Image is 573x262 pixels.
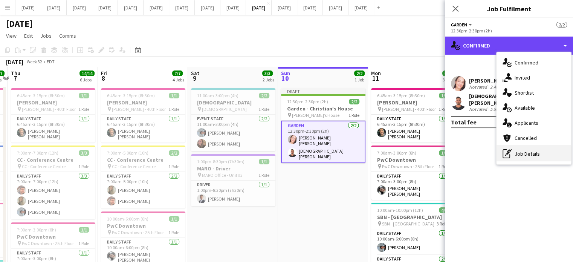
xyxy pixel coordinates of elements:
span: [DEMOGRAPHIC_DATA] [202,106,247,112]
app-job-card: 6:45am-3:15pm (8h30m)1/1[PERSON_NAME] [PERSON_NAME] - 40th Floor1 RoleDaily Staff1/16:45am-3:15pm... [371,88,455,142]
app-job-card: 7:00am-7:00pm (12h)3/3CC - Conference Centre CC - Conference Centre1 RoleDaily Staff3/37:00am-7:0... [11,146,95,219]
span: 6:45am-3:15pm (8h30m) [17,93,65,98]
div: Not rated [469,84,489,90]
div: 2 Jobs [263,77,274,83]
app-card-role: Daily Staff2/27:00am-5:00pm (10h)[PERSON_NAME][PERSON_NAME] [101,172,185,208]
span: 10:00am-6:00pm (8h) [107,216,148,222]
span: 9 [190,74,199,83]
span: 10:00am-10:00pm (12h) [377,207,423,213]
button: [DATE] [92,0,118,15]
h3: PwC Downtown [11,233,95,240]
span: 11:00am-3:00pm (4h) [197,93,238,98]
span: CC - Conference Centre [112,164,156,169]
div: Draft12:30pm-2:30pm (2h)2/2Garden - Christian’s House [PERSON_NAME]’s House1 RoleGarden2/212:30pm... [281,88,365,163]
span: [PERSON_NAME] - 40th Floor [112,106,166,112]
span: View [6,32,17,39]
span: 1:00pm-8:30pm (7h30m) [197,159,244,164]
button: [DATE] [67,0,92,15]
span: SBN - [GEOGRAPHIC_DATA] [382,221,434,227]
div: 3 Jobs [443,77,454,83]
div: Draft [281,88,365,94]
span: 2/2 [349,99,359,104]
button: [DATE] [41,0,67,15]
span: Thu [11,70,20,77]
div: Cancelled [497,130,571,146]
span: 1 Role [348,112,359,118]
app-job-card: 6:45am-3:15pm (8h30m)1/1[PERSON_NAME] [PERSON_NAME] - 40th Floor1 RoleDaily Staff1/16:45am-3:15pm... [11,88,95,142]
h3: [PERSON_NAME] [371,99,455,106]
span: 7:00am-3:00pm (8h) [377,150,416,156]
div: Job Details [497,146,571,161]
span: 3/3 [262,70,273,76]
span: 2/2 [556,22,567,28]
span: 3 Roles [437,221,449,227]
span: 1 Role [78,241,89,246]
button: [DATE] [118,0,144,15]
span: 1 Role [258,106,269,112]
h1: [DATE] [6,18,33,29]
div: 1 Job [354,77,364,83]
span: 6/6 [442,70,453,76]
span: 7:00am-3:00pm (8h) [17,227,56,233]
span: 6:45am-3:15pm (8h30m) [377,93,425,98]
span: 7:00am-5:00pm (10h) [107,150,148,156]
app-card-role: Daily Staff1/16:45am-3:15pm (8h30m)[PERSON_NAME] [PERSON_NAME] [11,115,95,142]
app-job-card: 7:00am-5:00pm (10h)2/2CC - Conference Centre CC - Conference Centre1 RoleDaily Staff2/27:00am-5:0... [101,146,185,208]
button: [DATE] [348,0,374,15]
app-job-card: 11:00am-3:00pm (4h)2/2[DEMOGRAPHIC_DATA] [DEMOGRAPHIC_DATA]1 RoleEvent Staff2/211:00am-3:00pm (4h... [191,88,275,151]
div: Confirmed [445,37,573,55]
div: 4 Jobs [173,77,184,83]
span: Comms [59,32,76,39]
span: 1 Role [439,106,449,112]
span: 14/14 [79,70,95,76]
div: [DEMOGRAPHIC_DATA][PERSON_NAME] [PERSON_NAME] [469,93,555,106]
button: [DATE] [272,0,297,15]
span: 1 Role [258,172,269,178]
h3: [DEMOGRAPHIC_DATA] [191,99,275,106]
span: 1 Role [439,164,449,169]
span: Garden [451,22,467,28]
span: Sun [281,70,290,77]
span: 11 [370,74,381,83]
app-job-card: 1:00pm-8:30pm (7h30m)1/1MARO - Driver MARO Office - Unit #31 RoleDriver1/11:00pm-8:30pm (7h30m)[P... [191,154,275,206]
button: Garden [451,22,473,28]
div: Not rated [469,106,489,112]
button: [DATE] [246,0,272,15]
span: 1 Role [168,230,179,235]
app-card-role: Daily Staff1/17:00am-3:00pm (8h)[PERSON_NAME] [PERSON_NAME] [371,172,455,200]
app-job-card: 7:00am-3:00pm (8h)1/1PwC Downtown PwC Downtown - 25th Floor1 RoleDaily Staff1/17:00am-3:00pm (8h)... [371,146,455,200]
a: Comms [56,31,79,41]
span: 3/3 [79,150,89,156]
div: Total fee [451,118,477,126]
span: [PERSON_NAME] - 40th Floor [22,106,76,112]
div: 6 Jobs [80,77,94,83]
span: MARO Office - Unit #3 [202,172,243,178]
a: Jobs [37,31,55,41]
app-card-role: Event Staff2/211:00am-3:00pm (4h)[PERSON_NAME][PERSON_NAME] [191,115,275,151]
div: Available [497,100,571,115]
span: PwC Downtown - 25th Floor [22,241,74,246]
div: Invited [497,70,571,85]
span: PwC Downtown - 25th Floor [112,230,164,235]
span: 1/1 [259,159,269,164]
span: CC - Conference Centre [22,164,66,169]
span: 1/1 [79,93,89,98]
span: 2/2 [354,70,365,76]
button: [DATE] [220,0,246,15]
span: 4/4 [439,207,449,213]
span: 10 [280,74,290,83]
div: Shortlist [497,85,571,100]
span: 7:00am-7:00pm (12h) [17,150,58,156]
span: 2/2 [169,150,179,156]
app-card-role: Daily Staff3/37:00am-7:00pm (12h)[PERSON_NAME][PERSON_NAME][PERSON_NAME] [11,172,95,219]
button: [DATE] [144,0,169,15]
span: 1/1 [439,150,449,156]
span: 1 Role [78,164,89,169]
span: Mon [371,70,381,77]
span: 2/2 [259,93,269,98]
a: Edit [21,31,36,41]
app-card-role: Daily Staff1/16:45am-3:15pm (8h30m)[PERSON_NAME] [PERSON_NAME] [371,115,455,142]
